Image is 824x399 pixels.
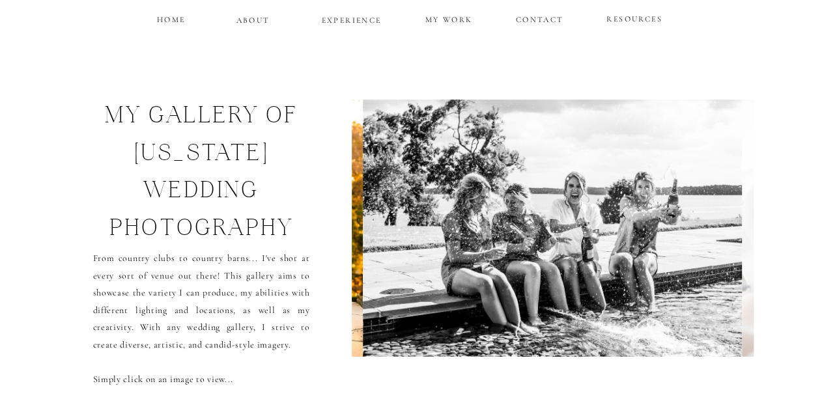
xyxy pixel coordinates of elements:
a: MY WORK [424,12,474,24]
a: RESOURCES [605,12,664,23]
a: ABOUT [236,13,270,24]
a: HOME [155,12,188,23]
a: EXPERIENCE [320,13,383,24]
p: From country clubs to country barns... I've shot at every sort of venue out there! This gallery a... [93,250,310,370]
h1: my gallery of [US_STATE] wedding photography [75,100,328,247]
a: CONTACT [516,12,563,23]
img: Bridesmaids pop the champagne with the bride at Bohemia Overlook, Maryland Wedding Photography [363,100,742,357]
